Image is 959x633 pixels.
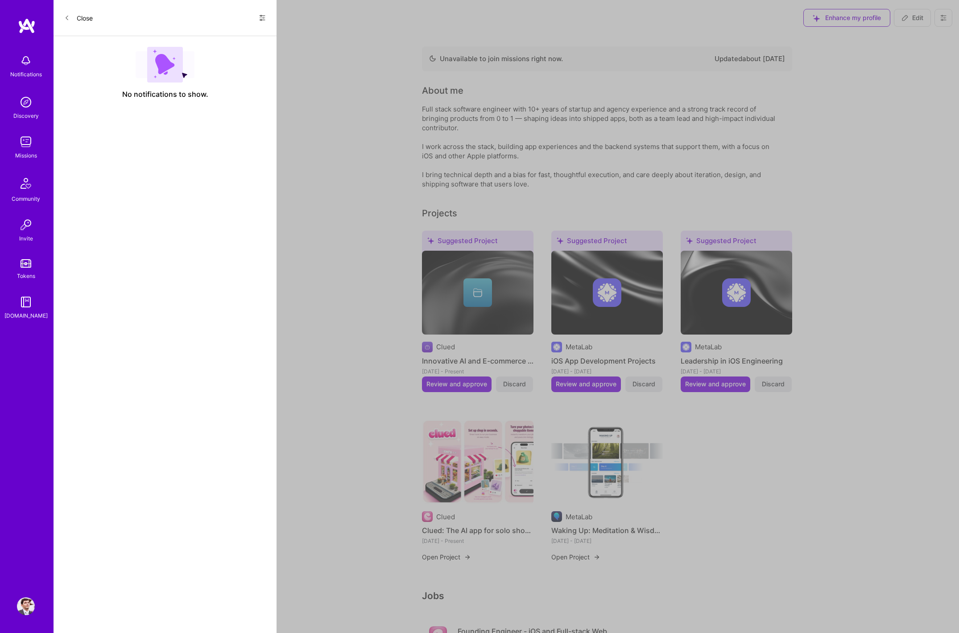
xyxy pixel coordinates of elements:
div: Tokens [17,271,35,281]
img: discovery [17,93,35,111]
img: Community [15,173,37,194]
div: [DOMAIN_NAME] [4,311,48,320]
div: Community [12,194,40,203]
img: tokens [21,259,31,268]
div: Invite [19,234,33,243]
img: guide book [17,293,35,311]
img: logo [18,18,36,34]
a: User Avatar [15,597,37,615]
div: Discovery [13,111,39,120]
img: teamwork [17,133,35,151]
div: Missions [15,151,37,160]
img: empty [136,47,194,83]
img: User Avatar [17,597,35,615]
button: Close [64,11,93,25]
img: Invite [17,216,35,234]
span: No notifications to show. [122,90,208,99]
